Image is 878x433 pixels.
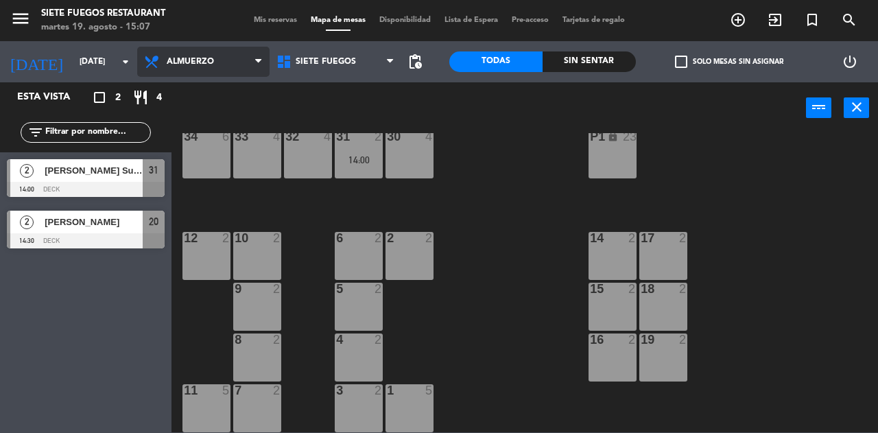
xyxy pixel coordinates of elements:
div: 4 [425,130,434,143]
span: Mis reservas [247,16,304,24]
div: 2 [679,333,687,346]
span: 2 [20,164,34,178]
div: Siete Fuegos Restaurant [41,7,165,21]
button: menu [10,8,31,34]
div: 14 [590,232,591,244]
span: 2 [115,90,121,106]
i: lock [607,130,619,142]
span: Disponibilidad [372,16,438,24]
i: search [841,12,857,28]
div: 2 [679,283,687,295]
button: power_input [806,97,831,118]
i: power_input [811,99,827,115]
div: 16 [590,333,591,346]
div: 2 [628,333,637,346]
div: 5 [425,384,434,397]
div: 2 [375,333,383,346]
span: Almuerzo [167,57,214,67]
div: 2 [628,283,637,295]
i: power_settings_new [842,54,858,70]
i: restaurant [132,89,149,106]
div: 31 [336,130,337,143]
i: turned_in_not [804,12,820,28]
div: 2 [222,232,230,244]
div: 23 [623,130,637,143]
div: 4 [336,333,337,346]
div: 14:00 [335,155,383,165]
i: filter_list [27,124,44,141]
div: 4 [273,130,281,143]
div: Sin sentar [543,51,636,72]
i: exit_to_app [767,12,783,28]
i: add_circle_outline [730,12,746,28]
div: 2 [375,384,383,397]
span: Mapa de mesas [304,16,372,24]
div: 32 [285,130,286,143]
i: close [849,99,865,115]
span: Pre-acceso [505,16,556,24]
span: Siete Fuegos [296,57,356,67]
div: 2 [273,333,281,346]
div: 2 [273,283,281,295]
span: 20 [149,213,158,230]
div: 5 [222,384,230,397]
i: arrow_drop_down [117,54,134,70]
div: 2 [375,283,383,295]
span: pending_actions [407,54,423,70]
span: 2 [20,215,34,229]
span: Lista de Espera [438,16,505,24]
button: close [844,97,869,118]
div: 2 [425,232,434,244]
div: Todas [449,51,543,72]
div: 3 [336,384,337,397]
span: [PERSON_NAME] Subirá [45,163,143,178]
div: 2 [273,384,281,397]
div: Esta vista [7,89,99,106]
span: check_box_outline_blank [675,56,687,68]
div: 4 [324,130,332,143]
i: crop_square [91,89,108,106]
label: Solo mesas sin asignar [675,56,783,68]
div: 2 [679,232,687,244]
div: 2 [375,232,383,244]
span: Tarjetas de regalo [556,16,632,24]
span: 4 [156,90,162,106]
span: [PERSON_NAME] [45,215,143,229]
input: Filtrar por nombre... [44,125,150,140]
div: 6 [336,232,337,244]
i: menu [10,8,31,29]
div: 2 [273,232,281,244]
div: 5 [336,283,337,295]
div: 2 [375,130,383,143]
div: martes 19. agosto - 15:07 [41,21,165,34]
div: 2 [628,232,637,244]
div: 15 [590,283,591,295]
span: 31 [149,162,158,178]
div: P1 [590,130,591,143]
div: 6 [222,130,230,143]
